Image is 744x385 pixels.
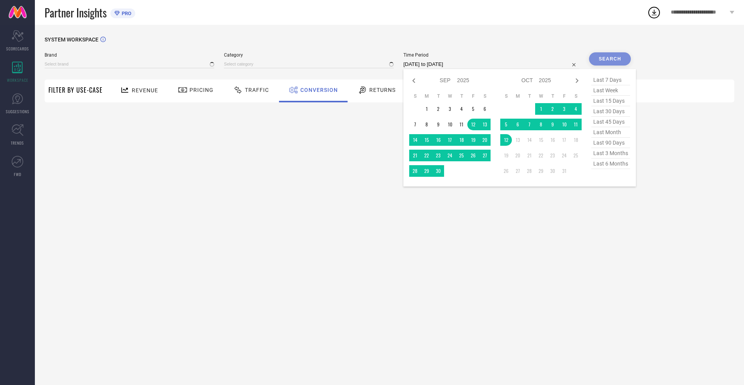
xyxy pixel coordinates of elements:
[421,119,432,130] td: Mon Sep 08 2025
[591,127,630,138] span: last month
[512,134,524,146] td: Mon Oct 13 2025
[547,119,558,130] td: Thu Oct 09 2025
[456,119,467,130] td: Thu Sep 11 2025
[535,134,547,146] td: Wed Oct 15 2025
[409,165,421,177] td: Sun Sep 28 2025
[524,119,535,130] td: Tue Oct 07 2025
[524,134,535,146] td: Tue Oct 14 2025
[467,119,479,130] td: Fri Sep 12 2025
[535,103,547,115] td: Wed Oct 01 2025
[500,93,512,99] th: Sunday
[456,93,467,99] th: Thursday
[421,103,432,115] td: Mon Sep 01 2025
[479,150,491,161] td: Sat Sep 27 2025
[45,52,214,58] span: Brand
[189,87,214,93] span: Pricing
[570,150,582,161] td: Sat Oct 25 2025
[570,103,582,115] td: Sat Oct 04 2025
[224,52,394,58] span: Category
[6,46,29,52] span: SCORECARDS
[500,150,512,161] td: Sun Oct 19 2025
[456,103,467,115] td: Thu Sep 04 2025
[245,87,269,93] span: Traffic
[547,165,558,177] td: Thu Oct 30 2025
[524,93,535,99] th: Tuesday
[547,134,558,146] td: Thu Oct 16 2025
[45,5,107,21] span: Partner Insights
[535,165,547,177] td: Wed Oct 29 2025
[48,85,103,95] span: Filter By Use-Case
[500,119,512,130] td: Sun Oct 05 2025
[456,150,467,161] td: Thu Sep 25 2025
[570,93,582,99] th: Saturday
[132,87,158,93] span: Revenue
[591,148,630,159] span: last 3 months
[300,87,338,93] span: Conversion
[14,171,21,177] span: FWD
[591,159,630,169] span: last 6 months
[409,119,421,130] td: Sun Sep 07 2025
[421,93,432,99] th: Monday
[421,134,432,146] td: Mon Sep 15 2025
[409,76,418,85] div: Previous month
[512,119,524,130] td: Mon Oct 06 2025
[524,165,535,177] td: Tue Oct 28 2025
[409,134,421,146] td: Sun Sep 14 2025
[500,165,512,177] td: Sun Oct 26 2025
[6,109,29,114] span: SUGGESTIONS
[456,134,467,146] td: Thu Sep 18 2025
[591,106,630,117] span: last 30 days
[535,150,547,161] td: Wed Oct 22 2025
[432,93,444,99] th: Tuesday
[444,103,456,115] td: Wed Sep 03 2025
[421,150,432,161] td: Mon Sep 22 2025
[479,93,491,99] th: Saturday
[421,165,432,177] td: Mon Sep 29 2025
[535,119,547,130] td: Wed Oct 08 2025
[467,150,479,161] td: Fri Sep 26 2025
[432,150,444,161] td: Tue Sep 23 2025
[547,93,558,99] th: Thursday
[479,119,491,130] td: Sat Sep 13 2025
[535,93,547,99] th: Wednesday
[479,134,491,146] td: Sat Sep 20 2025
[444,150,456,161] td: Wed Sep 24 2025
[403,60,579,69] input: Select time period
[570,119,582,130] td: Sat Oct 11 2025
[467,134,479,146] td: Fri Sep 19 2025
[500,134,512,146] td: Sun Oct 12 2025
[444,93,456,99] th: Wednesday
[432,103,444,115] td: Tue Sep 02 2025
[369,87,396,93] span: Returns
[224,60,394,68] input: Select category
[591,75,630,85] span: last 7 days
[403,52,579,58] span: Time Period
[572,76,582,85] div: Next month
[570,134,582,146] td: Sat Oct 18 2025
[467,93,479,99] th: Friday
[512,93,524,99] th: Monday
[432,165,444,177] td: Tue Sep 30 2025
[432,119,444,130] td: Tue Sep 09 2025
[524,150,535,161] td: Tue Oct 21 2025
[558,150,570,161] td: Fri Oct 24 2025
[647,5,661,19] div: Open download list
[558,119,570,130] td: Fri Oct 10 2025
[120,10,131,16] span: PRO
[558,93,570,99] th: Friday
[444,134,456,146] td: Wed Sep 17 2025
[444,119,456,130] td: Wed Sep 10 2025
[512,165,524,177] td: Mon Oct 27 2025
[45,36,98,43] span: SYSTEM WORKSPACE
[409,93,421,99] th: Sunday
[432,134,444,146] td: Tue Sep 16 2025
[547,103,558,115] td: Thu Oct 02 2025
[591,138,630,148] span: last 90 days
[512,150,524,161] td: Mon Oct 20 2025
[591,85,630,96] span: last week
[558,134,570,146] td: Fri Oct 17 2025
[547,150,558,161] td: Thu Oct 23 2025
[45,60,214,68] input: Select brand
[558,103,570,115] td: Fri Oct 03 2025
[7,77,28,83] span: WORKSPACE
